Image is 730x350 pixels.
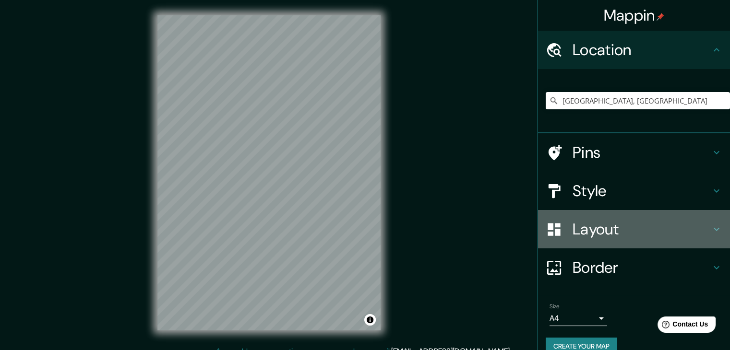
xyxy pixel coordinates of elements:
div: Style [538,172,730,210]
h4: Mappin [604,6,665,25]
input: Pick your city or area [546,92,730,109]
div: Location [538,31,730,69]
h4: Border [573,258,711,277]
h4: Pins [573,143,711,162]
div: Pins [538,133,730,172]
div: A4 [550,311,607,326]
img: pin-icon.png [657,13,664,21]
iframe: Help widget launcher [645,313,719,339]
div: Layout [538,210,730,248]
canvas: Map [157,15,381,330]
h4: Layout [573,220,711,239]
div: Border [538,248,730,287]
label: Size [550,303,560,311]
h4: Location [573,40,711,59]
button: Toggle attribution [364,314,376,326]
h4: Style [573,181,711,200]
